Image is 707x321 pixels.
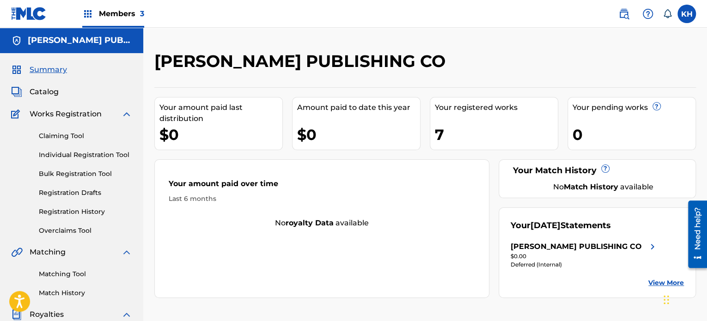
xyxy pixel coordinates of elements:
[28,35,132,46] h5: BENJAMIN BROTHERS PUBLISHING CO
[154,51,450,72] h2: [PERSON_NAME] PUBLISHING CO
[11,109,23,120] img: Works Registration
[99,8,144,19] span: Members
[435,102,558,113] div: Your registered works
[677,5,696,23] div: User Menu
[39,131,132,141] a: Claiming Tool
[30,247,66,258] span: Matching
[30,109,102,120] span: Works Registration
[140,9,144,18] span: 3
[159,124,282,145] div: $0
[11,86,22,97] img: Catalog
[511,241,658,269] a: [PERSON_NAME] PUBLISHING COright chevron icon$0.00Deferred (Internal)
[602,165,609,172] span: ?
[11,247,23,258] img: Matching
[30,86,59,97] span: Catalog
[39,269,132,279] a: Matching Tool
[297,124,420,145] div: $0
[39,150,132,160] a: Individual Registration Tool
[653,103,660,110] span: ?
[681,197,707,272] iframe: Resource Center
[530,220,561,230] span: [DATE]
[39,288,132,298] a: Match History
[121,309,132,320] img: expand
[82,8,93,19] img: Top Rightsholders
[39,169,132,179] a: Bulk Registration Tool
[39,226,132,236] a: Overclaims Tool
[11,64,67,75] a: SummarySummary
[39,188,132,198] a: Registration Drafts
[30,64,67,75] span: Summary
[618,8,629,19] img: search
[11,35,22,46] img: Accounts
[11,309,22,320] img: Royalties
[159,102,282,124] div: Your amount paid last distribution
[511,252,658,260] div: $0.00
[511,219,611,232] div: Your Statements
[573,124,695,145] div: 0
[511,260,658,269] div: Deferred (Internal)
[169,194,475,204] div: Last 6 months
[435,124,558,145] div: 7
[647,241,658,252] img: right chevron icon
[11,64,22,75] img: Summary
[639,5,657,23] div: Help
[522,182,684,193] div: No available
[297,102,420,113] div: Amount paid to date this year
[30,309,64,320] span: Royalties
[121,247,132,258] img: expand
[286,218,334,227] strong: royalty data
[615,5,633,23] a: Public Search
[664,286,669,314] div: Drag
[11,7,47,20] img: MLC Logo
[39,207,132,217] a: Registration History
[648,278,684,288] a: View More
[642,8,653,19] img: help
[663,9,672,18] div: Notifications
[511,164,684,177] div: Your Match History
[155,218,489,229] div: No available
[11,86,59,97] a: CatalogCatalog
[661,277,707,321] iframe: Chat Widget
[573,102,695,113] div: Your pending works
[121,109,132,120] img: expand
[169,178,475,194] div: Your amount paid over time
[511,241,642,252] div: [PERSON_NAME] PUBLISHING CO
[564,182,618,191] strong: Match History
